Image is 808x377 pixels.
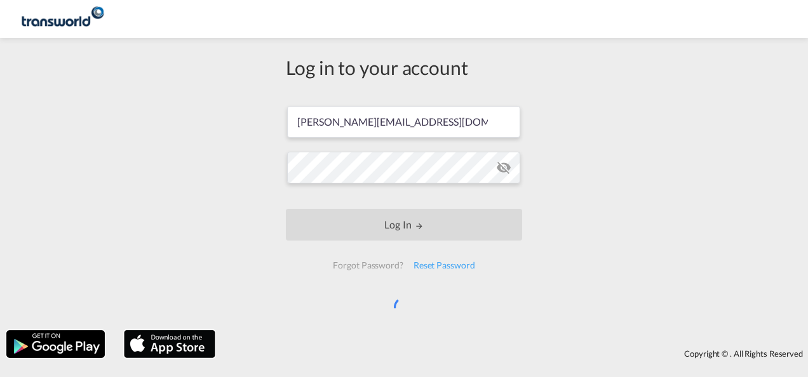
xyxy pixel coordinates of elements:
img: f753ae806dec11f0841701cdfdf085c0.png [19,5,105,34]
div: Copyright © . All Rights Reserved [222,343,808,364]
img: apple.png [123,329,217,359]
input: Enter email/phone number [287,106,520,138]
div: Reset Password [408,254,480,277]
img: google.png [5,329,106,359]
div: Log in to your account [286,54,522,81]
div: Forgot Password? [328,254,408,277]
md-icon: icon-eye-off [496,160,511,175]
button: LOGIN [286,209,522,241]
